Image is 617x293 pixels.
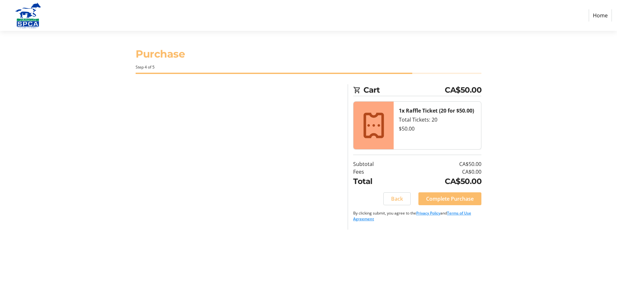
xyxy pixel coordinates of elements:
[399,125,476,133] div: $50.00
[353,210,471,222] a: Terms of Use Agreement
[383,192,411,205] button: Back
[399,107,474,114] strong: 1x Raffle Ticket (20 for $50.00)
[589,9,612,22] a: Home
[418,192,481,205] button: Complete Purchase
[391,195,403,203] span: Back
[399,176,481,187] td: CA$50.00
[353,176,399,187] td: Total
[399,116,476,124] div: Total Tickets: 20
[136,46,481,62] h1: Purchase
[353,210,481,222] p: By clicking submit, you agree to the and
[445,84,481,96] span: CA$50.00
[399,168,481,176] td: CA$0.00
[416,210,440,216] a: Privacy Policy
[353,168,399,176] td: Fees
[363,84,445,96] span: Cart
[136,64,481,70] div: Step 4 of 5
[399,160,481,168] td: CA$50.00
[426,195,474,203] span: Complete Purchase
[353,160,399,168] td: Subtotal
[5,3,51,28] img: Alberta SPCA's Logo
